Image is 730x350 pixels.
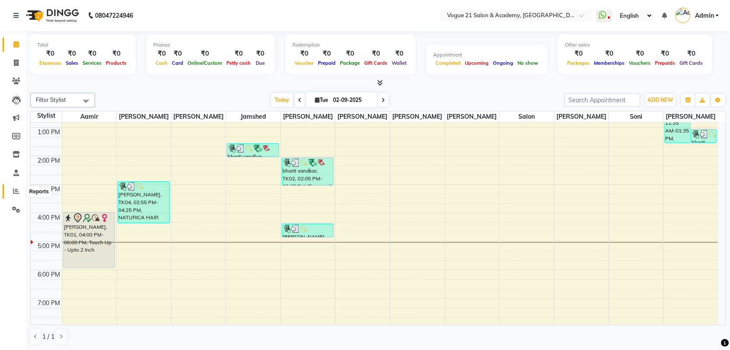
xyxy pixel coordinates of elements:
div: ₹0 [63,49,80,59]
div: Reports [27,186,51,197]
span: Gift Cards [677,60,705,66]
div: ₹0 [80,49,104,59]
div: ₹0 [390,49,409,59]
span: Expenses [37,60,63,66]
div: ₹0 [362,49,390,59]
span: [PERSON_NAME] [554,111,609,122]
div: 4:00 PM [36,213,62,222]
div: ₹0 [627,49,653,59]
span: Tue [313,97,330,103]
div: bharti vandkar, TK02, 02:05 PM-03:05 PM, Flavoured Waxing - Full Arms,Flavoured Waxing - Half Leg [282,158,333,185]
span: No show [515,60,540,66]
div: ₹0 [653,49,677,59]
div: ₹0 [338,49,362,59]
span: salon [499,111,554,122]
div: Finance [153,41,268,49]
span: [PERSON_NAME] [390,111,444,122]
div: Stylist [31,111,62,120]
img: Admin [675,8,690,23]
span: Filter Stylist [36,96,66,103]
div: Total [37,41,129,49]
span: 1 / 1 [42,332,54,341]
div: 5:00 PM [36,242,62,251]
span: [PERSON_NAME] [281,111,335,122]
span: [PERSON_NAME] [663,111,718,122]
div: 7:00 PM [36,299,62,308]
div: 1:00 PM [36,128,62,137]
input: 2025-09-02 [330,94,374,107]
span: Upcoming [463,60,491,66]
span: ADD NEW [647,97,673,103]
span: Admin [695,11,714,20]
span: Voucher [292,60,316,66]
div: ₹0 [104,49,129,59]
div: ₹0 [292,49,316,59]
span: Products [104,60,129,66]
span: Packages [565,60,592,66]
div: ₹0 [153,49,170,59]
b: 08047224946 [95,3,133,28]
span: aamir [62,111,117,122]
span: [PERSON_NAME] [171,111,226,122]
span: [PERSON_NAME] [445,111,499,122]
div: ₹0 [592,49,627,59]
div: Redemption [292,41,409,49]
input: Search Appointment [565,93,640,107]
span: [PERSON_NAME] [335,111,390,122]
span: soni [609,111,663,122]
span: Wallet [390,60,409,66]
div: Appointment [433,51,540,59]
div: ₹0 [185,49,224,59]
div: ₹0 [316,49,338,59]
span: Cash [153,60,170,66]
div: ₹0 [37,49,63,59]
span: Ongoing [491,60,515,66]
span: Jamshed [226,111,280,122]
span: Gift Cards [362,60,390,66]
div: ₹0 [677,49,705,59]
span: Services [80,60,104,66]
span: Prepaid [316,60,338,66]
div: ₹0 [253,49,268,59]
div: [PERSON_NAME], TK04, 04:25 PM-04:55 PM, Threading - Eyebrows,Threading - Forehead [282,224,333,237]
span: Due [254,60,267,66]
div: ₹0 [565,49,592,59]
div: Other sales [565,41,705,49]
span: Today [271,93,293,107]
span: Package [338,60,362,66]
span: Memberships [592,60,627,66]
div: bharti vandkar, TK02, 01:35 PM-02:05 PM, Women - Just Trim Up To 2 Inch On Bottom [227,144,278,157]
span: Sales [63,60,80,66]
span: Card [170,60,185,66]
button: ADD NEW [645,94,675,106]
div: ₹0 [224,49,253,59]
span: Petty cash [224,60,253,66]
img: logo [22,3,81,28]
span: Prepaids [653,60,677,66]
span: Online/Custom [185,60,224,66]
span: [PERSON_NAME] [117,111,171,122]
span: Vouchers [627,60,653,66]
div: ₹0 [170,49,185,59]
div: 6:00 PM [36,270,62,279]
div: bharti vandkar, TK02, 01:05 PM-01:35 PM, Add-on Metal Dx/ color sealer - Hair Upto Shoulder [691,129,716,142]
div: [PERSON_NAME], TK04, 02:55 PM-04:25 PM, NATURICA HAIR RITUAL- VIP long length,Women - Stylist Hai... [118,182,169,223]
div: [PERSON_NAME], TK01, 04:00 PM-06:00 PM, Touch Up - Upto 2 Inch [63,212,114,268]
div: 2:00 PM [36,156,62,165]
span: Completed [433,60,463,66]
